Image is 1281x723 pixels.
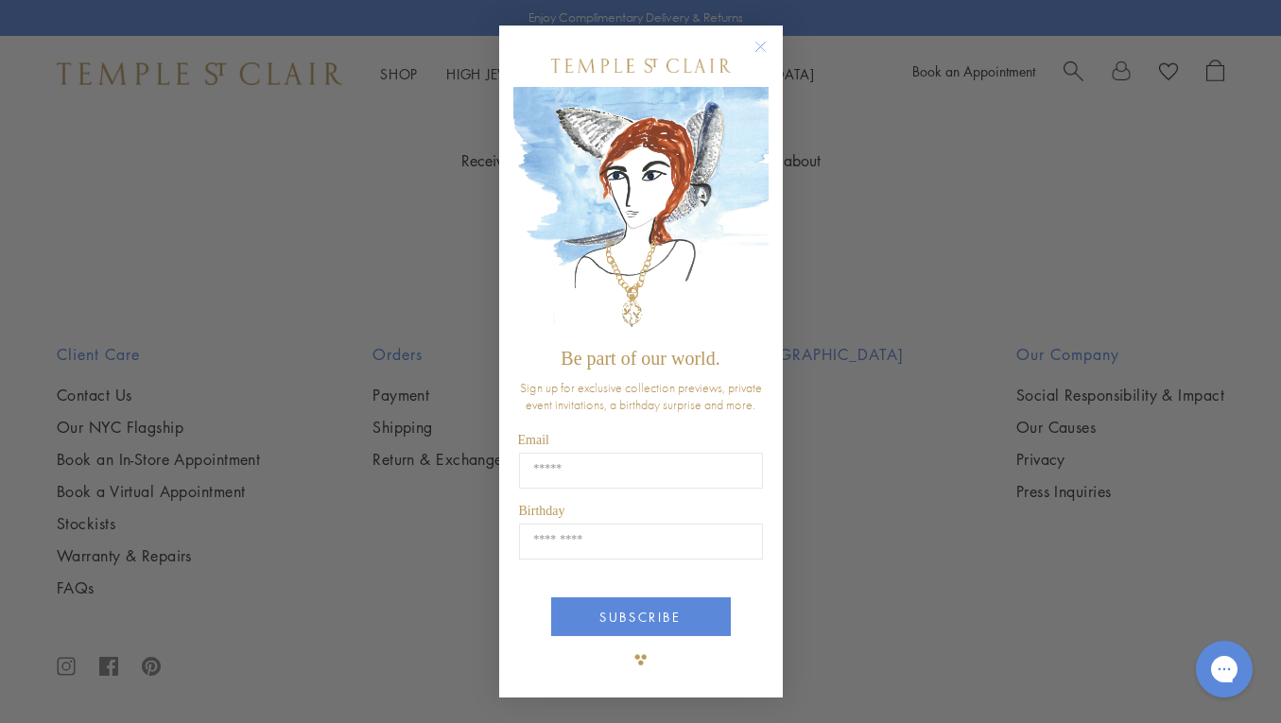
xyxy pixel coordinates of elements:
[622,641,660,679] img: TSC
[561,348,719,369] span: Be part of our world.
[519,504,565,518] span: Birthday
[520,379,762,413] span: Sign up for exclusive collection previews, private event invitations, a birthday surprise and more.
[551,59,731,73] img: Temple St. Clair
[758,44,782,68] button: Close dialog
[1186,634,1262,704] iframe: Gorgias live chat messenger
[518,433,549,447] span: Email
[519,453,763,489] input: Email
[513,87,769,339] img: c4a9eb12-d91a-4d4a-8ee0-386386f4f338.jpeg
[551,597,731,636] button: SUBSCRIBE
